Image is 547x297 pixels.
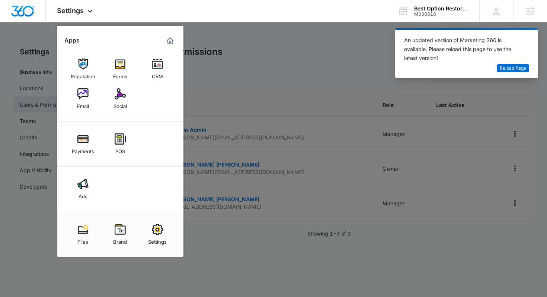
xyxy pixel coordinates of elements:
div: Social [113,99,127,109]
a: Email [69,85,97,113]
a: CRM [143,55,172,83]
div: account name [414,6,468,12]
span: Settings [57,7,84,15]
a: Marketing 360® Dashboard [164,35,176,47]
div: Reputation [71,70,95,79]
div: Brand [113,235,127,245]
a: Payments [69,130,97,158]
a: Settings [143,220,172,249]
div: Settings [148,235,167,245]
div: Payments [72,145,94,154]
div: Email [77,99,89,109]
div: CRM [152,70,163,79]
a: Forms [106,55,134,83]
a: Social [106,85,134,113]
div: Forms [113,70,127,79]
button: Reload Page [497,64,529,73]
a: POS [106,130,134,158]
a: Files [69,220,97,249]
a: Brand [106,220,134,249]
a: Ads [69,175,97,203]
div: Files [77,235,88,245]
span: Reload Page [500,65,526,72]
h2: Apps [64,37,80,44]
a: Reputation [69,55,97,83]
div: An updated version of Marketing 360 is available. Please reload this page to use the latest version! [404,36,520,63]
div: account id [414,12,468,17]
div: POS [115,145,125,154]
div: Ads [79,190,87,199]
